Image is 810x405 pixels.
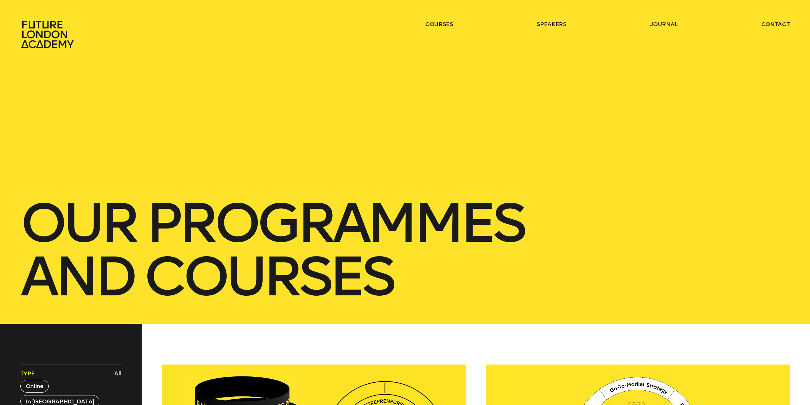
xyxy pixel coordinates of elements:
button: Online [20,380,49,393]
a: courses [425,20,453,28]
button: All [113,368,123,379]
span: Type [20,370,35,377]
a: speakers [537,20,566,28]
h1: our Programmes and courses [20,196,790,303]
a: contact [761,20,790,28]
a: journal [650,20,678,28]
